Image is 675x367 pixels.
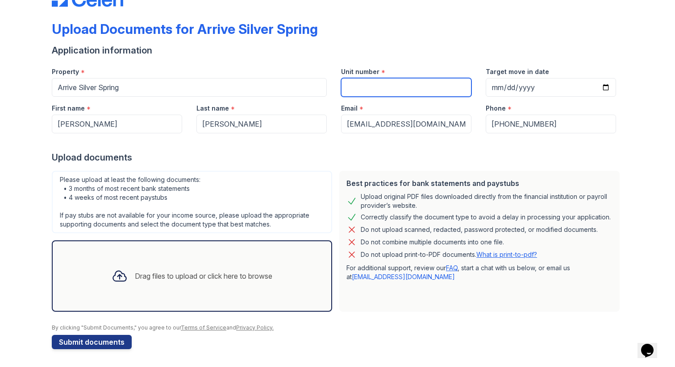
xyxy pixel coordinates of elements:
a: Terms of Service [181,324,226,331]
div: Correctly classify the document type to avoid a delay in processing your application. [361,212,611,223]
label: Property [52,67,79,76]
button: Submit documents [52,335,132,349]
a: Privacy Policy. [236,324,274,331]
label: First name [52,104,85,113]
a: [EMAIL_ADDRESS][DOMAIN_NAME] [352,273,455,280]
label: Email [341,104,358,113]
iframe: chat widget [637,331,666,358]
div: Drag files to upload or click here to browse [135,271,272,281]
div: By clicking "Submit Documents," you agree to our and [52,324,623,331]
div: Do not upload scanned, redacted, password protected, or modified documents. [361,224,598,235]
div: Upload Documents for Arrive Silver Spring [52,21,318,37]
p: For additional support, review our , start a chat with us below, or email us at [346,264,612,281]
div: Upload original PDF files downloaded directly from the financial institution or payroll provider’... [361,192,612,210]
label: Last name [196,104,229,113]
div: Upload documents [52,151,623,164]
div: Please upload at least the following documents: • 3 months of most recent bank statements • 4 wee... [52,171,332,233]
a: FAQ [446,264,458,272]
p: Do not upload print-to-PDF documents. [361,250,537,259]
a: What is print-to-pdf? [476,251,537,258]
div: Do not combine multiple documents into one file. [361,237,504,247]
label: Unit number [341,67,379,76]
label: Target move in date [486,67,549,76]
div: Best practices for bank statements and paystubs [346,178,612,189]
label: Phone [486,104,506,113]
div: Application information [52,44,623,57]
